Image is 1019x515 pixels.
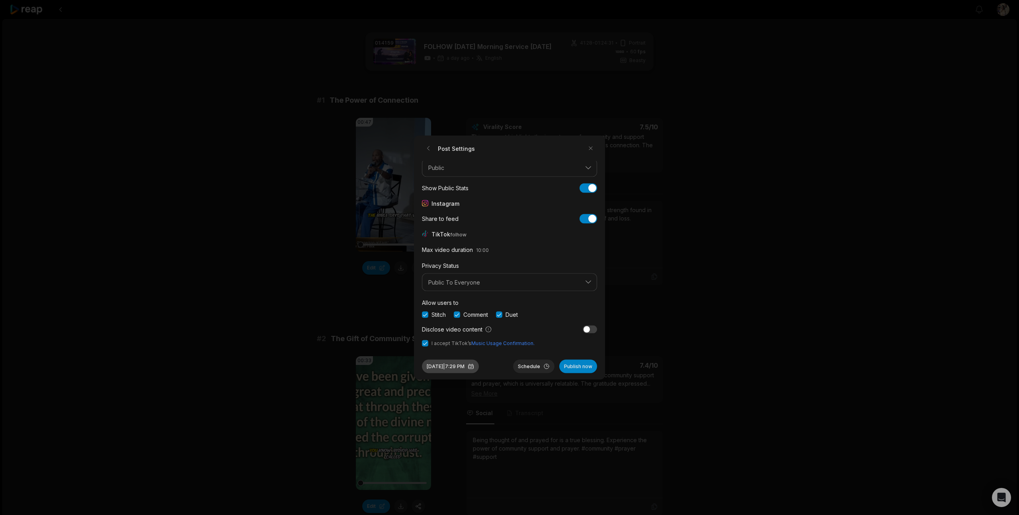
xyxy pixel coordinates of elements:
span: Public To Everyone [428,279,580,286]
button: Public [422,159,597,177]
a: Music Usage Confirmation. [471,340,535,346]
button: Public To Everyone [422,273,597,291]
button: Schedule [513,360,554,373]
label: Allow users to [422,299,459,306]
label: Max video duration [422,246,473,253]
span: TikTok [431,230,468,238]
span: Public [428,164,580,172]
span: I accept TikTok’s [431,340,535,347]
button: [DATE]|7:29 PM [422,360,479,373]
button: Publish now [559,360,597,373]
label: Disclose video content [422,325,492,334]
span: 10:00 [476,247,489,253]
div: Share to feed [422,215,459,223]
span: Instagram [431,199,459,207]
span: folhow [450,231,467,237]
label: Privacy Status [422,262,459,269]
div: Show Public Stats [422,184,469,192]
label: Duet [506,310,518,319]
h2: Post Settings [422,142,475,155]
label: Stitch [431,310,446,319]
label: Comment [463,310,488,319]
